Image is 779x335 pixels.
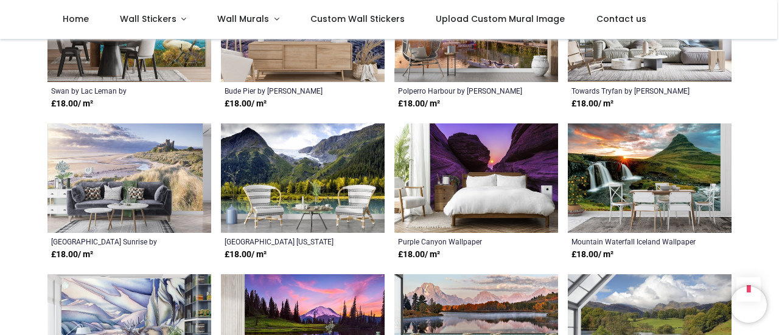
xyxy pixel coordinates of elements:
[47,123,211,233] img: Bamburgh Castle Sunrise Wall Mural by Francis Taylor
[394,123,558,233] img: Purple Canyon Wall Mural Wallpaper
[63,13,89,25] span: Home
[571,86,696,95] a: Towards Tryfan by [PERSON_NAME]
[436,13,565,25] span: Upload Custom Mural Image
[225,249,267,261] strong: £ 18.00 / m²
[398,249,440,261] strong: £ 18.00 / m²
[571,249,613,261] strong: £ 18.00 / m²
[51,86,176,95] a: Swan by Lac Leman by [PERSON_NAME]
[225,237,349,246] a: [GEOGRAPHIC_DATA] [US_STATE] Mountain Wallpaper
[398,98,440,110] strong: £ 18.00 / m²
[596,13,646,25] span: Contact us
[730,286,767,323] iframe: Brevo live chat
[398,237,523,246] a: Purple Canyon Wallpaper
[225,98,267,110] strong: £ 18.00 / m²
[51,98,93,110] strong: £ 18.00 / m²
[225,86,349,95] a: Bude Pier by [PERSON_NAME]
[398,86,523,95] a: Polperro Harbour by [PERSON_NAME]
[310,13,405,25] span: Custom Wall Stickers
[51,249,93,261] strong: £ 18.00 / m²
[217,13,269,25] span: Wall Murals
[568,123,732,233] img: Mountain Waterfall Iceland Wall Mural Wallpaper
[571,98,613,110] strong: £ 18.00 / m²
[120,13,176,25] span: Wall Stickers
[51,237,176,246] a: [GEOGRAPHIC_DATA] Sunrise by [PERSON_NAME]
[571,237,696,246] a: Mountain Waterfall Iceland Wallpaper
[221,123,385,233] img: Anchorage State Park Alaska Mountain Wall Mural Wallpaper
